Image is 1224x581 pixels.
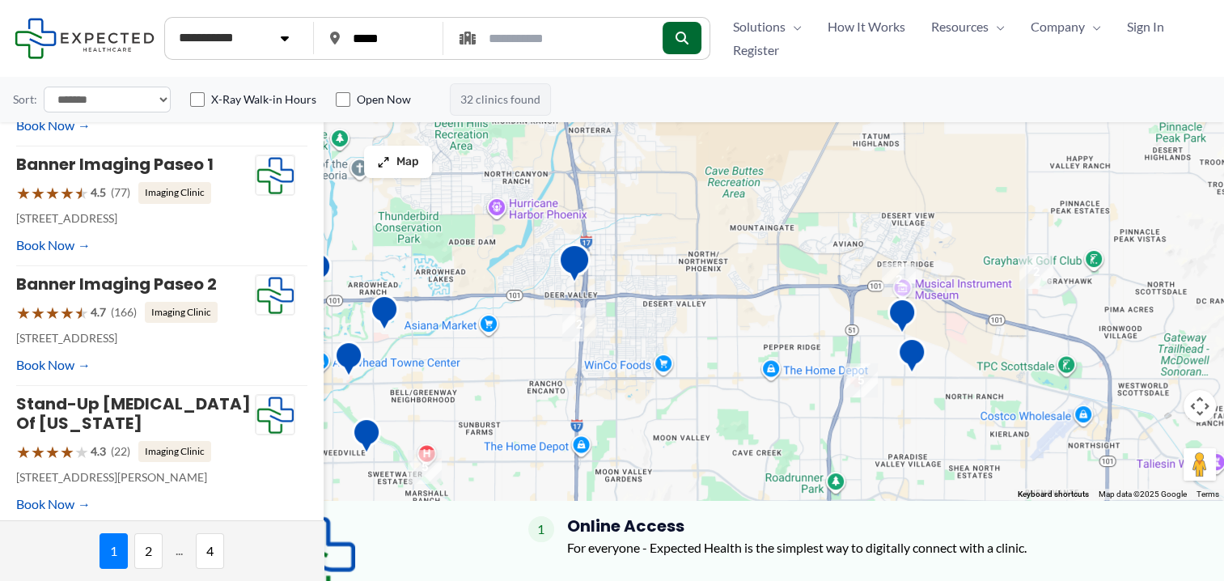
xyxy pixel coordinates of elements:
[552,237,597,295] div: SimonMed Imaging &#8211; Deer Valley
[1085,15,1101,39] span: Menu Toggle
[296,245,338,299] div: Banner Imaging
[396,155,419,169] span: Map
[16,273,217,295] a: Banner Imaging Paseo 2
[1127,15,1164,39] span: Sign In
[837,357,884,404] div: 5
[31,178,45,208] span: ★
[16,467,255,488] p: [STREET_ADDRESS][PERSON_NAME]
[13,89,37,110] label: Sort:
[16,492,91,516] a: Book Now
[918,15,1018,39] a: ResourcesMenu Toggle
[881,291,923,346] div: SMIL Southwest Medical Imaging &#8211; TATUM &#038; UNION HILLS
[74,178,89,208] span: ★
[45,178,60,208] span: ★
[720,15,815,39] a: SolutionsMenu Toggle
[1196,490,1219,498] a: Terms (opens in new tab)
[91,302,106,323] span: 4.7
[556,301,603,348] div: 2
[815,15,918,39] a: How It Works
[91,441,106,462] span: 4.3
[138,441,211,462] span: Imaging Clinic
[60,437,74,467] span: ★
[145,302,218,323] span: Imaging Clinic
[16,208,255,229] p: [STREET_ADDRESS]
[357,91,411,108] label: Open Now
[111,302,137,323] span: (166)
[567,516,1027,536] h4: Online Access
[74,437,89,467] span: ★
[16,392,251,435] a: Stand-Up [MEDICAL_DATA] of [US_STATE]
[15,18,155,59] img: Expected Healthcare Logo - side, dark font, small
[363,288,405,342] div: SimonMed Imaging &#8211; Arrowhead
[138,182,211,203] span: Imaging Clinic
[828,15,905,39] span: How It Works
[134,533,163,569] span: 2
[1018,15,1114,39] a: CompanyMenu Toggle
[567,536,1027,560] p: For everyone - Expected Health is the simplest way to digitally connect with a clinic.
[1114,15,1177,39] a: Sign In
[169,533,189,569] span: ...
[45,298,60,328] span: ★
[91,182,106,203] span: 4.5
[720,38,792,62] a: Register
[1018,489,1089,500] button: Keyboard shortcuts
[328,334,370,388] div: SimonMed &#8211; Creekside
[16,153,214,176] a: Banner Imaging Paseo 1
[196,533,224,569] span: 4
[1184,448,1216,481] button: Drag Pegman onto the map to open Street View
[16,298,31,328] span: ★
[733,38,779,62] span: Register
[16,437,31,467] span: ★
[345,411,388,465] div: Arizona Advanced Imaging
[733,15,786,39] span: Solutions
[1013,248,1060,295] div: 2
[74,298,89,328] span: ★
[60,178,74,208] span: ★
[1184,390,1216,422] button: Map camera controls
[256,155,294,196] img: Expected Healthcare Logo
[111,441,130,462] span: (22)
[931,15,989,39] span: Resources
[989,15,1005,39] span: Menu Toggle
[1099,490,1187,498] span: Map data ©2025 Google
[211,91,316,108] label: X-Ray Walk-in Hours
[256,275,294,316] img: Expected Healthcare Logo
[16,178,31,208] span: ★
[875,257,922,303] div: 2
[16,113,91,138] a: Book Now
[45,437,60,467] span: ★
[528,516,554,542] span: 1
[891,331,933,385] div: Rapidsound Inc
[111,182,130,203] span: (77)
[1031,15,1085,39] span: Company
[364,146,432,178] button: Map
[377,155,390,168] img: Maximize
[256,395,294,435] img: Expected Healthcare Logo
[31,437,45,467] span: ★
[401,443,448,490] div: 5
[60,298,74,328] span: ★
[100,533,128,569] span: 1
[16,328,255,349] p: [STREET_ADDRESS]
[31,298,45,328] span: ★
[450,83,551,116] span: 32 clinics found
[16,353,91,377] a: Book Now
[16,233,91,257] a: Book Now
[786,15,802,39] span: Menu Toggle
